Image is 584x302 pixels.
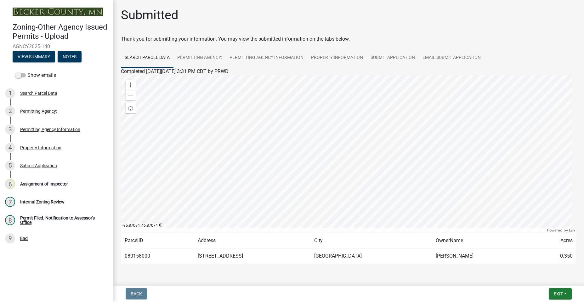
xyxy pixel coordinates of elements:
td: [PERSON_NAME] [432,248,532,264]
span: Exit [554,291,563,296]
div: Property Information [20,145,61,150]
div: 4 [5,143,15,153]
td: City [310,233,432,248]
wm-modal-confirm: Notes [58,54,82,60]
div: 7 [5,197,15,207]
a: Permitting Agency: [173,48,226,68]
div: Permit Filed. Notification to Assessor's Office [20,216,103,225]
div: Thank you for submitting your information. You may view the submitted information on the tabs below. [121,35,576,43]
div: 8 [5,215,15,225]
h4: Zoning-Other Agency Issued Permits - Upload [13,23,108,41]
a: Submit Application [367,48,419,68]
span: AGNCY2025-140 [13,43,101,49]
div: Zoom in [126,80,136,90]
div: 3 [5,124,15,134]
a: Email Submit Application [419,48,485,68]
div: Powered by [546,228,576,233]
div: Permitting Agency Information [20,127,80,132]
div: Assignment of Inspector [20,182,68,186]
td: [STREET_ADDRESS] [194,248,311,264]
div: Submit Application [20,163,57,168]
div: Search Parcel Data [20,91,57,95]
a: Permitting Agency Information [226,48,307,68]
div: 6 [5,179,15,189]
td: 080158000 [121,248,194,264]
span: Completed [DATE][DATE] 3:31 PM CDT by PRWD [121,68,229,74]
td: ParcelID [121,233,194,248]
div: Find my location [126,103,136,113]
button: Back [126,288,147,299]
a: Search Parcel Data [121,48,173,68]
td: [GEOGRAPHIC_DATA] [310,248,432,264]
button: Notes [58,51,82,62]
div: Permitting Agency: [20,109,57,113]
label: Show emails [15,71,56,79]
button: View Summary [13,51,55,62]
td: Acres [532,233,576,248]
div: 1 [5,88,15,98]
td: OwnerName [432,233,532,248]
h1: Submitted [121,8,179,23]
button: Exit [549,288,572,299]
img: Becker County, Minnesota [13,8,103,16]
div: 2 [5,106,15,116]
td: 0.350 [532,248,576,264]
div: 5 [5,161,15,171]
div: End [20,236,28,241]
div: Zoom out [126,90,136,100]
div: 9 [5,233,15,243]
a: Property Information [307,48,367,68]
div: Internal Zoning Review [20,200,65,204]
td: Address [194,233,311,248]
a: Esri [569,228,575,232]
wm-modal-confirm: Summary [13,54,55,60]
span: Back [131,291,142,296]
